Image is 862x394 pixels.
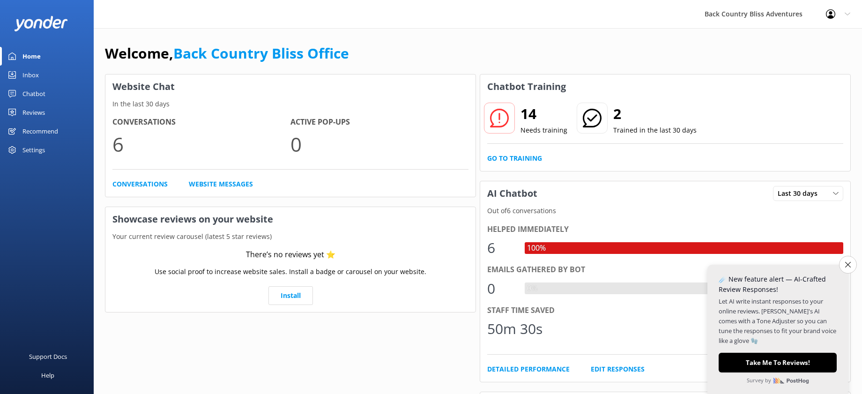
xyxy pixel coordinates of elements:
h1: Welcome, [105,42,349,65]
div: 100% [525,242,548,254]
div: 0 [487,277,515,300]
h2: 2 [613,103,697,125]
p: Use social proof to increase website sales. Install a badge or carousel on your website. [155,267,426,277]
div: 6 [487,237,515,259]
a: Install [268,286,313,305]
div: Reviews [22,103,45,122]
a: Go to Training [487,153,542,164]
h3: AI Chatbot [480,181,544,206]
p: Needs training [520,125,567,135]
p: In the last 30 days [105,99,476,109]
h3: Showcase reviews on your website [105,207,476,231]
div: There’s no reviews yet ⭐ [246,249,335,261]
div: Support Docs [29,347,67,366]
h4: Conversations [112,116,290,128]
a: Back Country Bliss Office [173,44,349,63]
div: Chatbot [22,84,45,103]
h3: Website Chat [105,74,476,99]
div: Emails gathered by bot [487,264,843,276]
h4: Active Pop-ups [290,116,468,128]
img: yonder-white-logo.png [14,16,68,31]
div: Staff time saved [487,305,843,317]
p: Out of 6 conversations [480,206,850,216]
a: Edit Responses [591,364,645,374]
a: Detailed Performance [487,364,570,374]
h2: 14 [520,103,567,125]
p: Your current review carousel (latest 5 star reviews) [105,231,476,242]
p: Trained in the last 30 days [613,125,697,135]
div: 50m 30s [487,318,542,340]
span: Last 30 days [778,188,823,199]
a: Conversations [112,179,168,189]
h3: Chatbot Training [480,74,573,99]
div: 0% [525,282,540,295]
p: 0 [290,128,468,160]
a: Website Messages [189,179,253,189]
div: Help [41,366,54,385]
div: Home [22,47,41,66]
p: 6 [112,128,290,160]
div: Settings [22,141,45,159]
div: Helped immediately [487,223,843,236]
div: Inbox [22,66,39,84]
div: Recommend [22,122,58,141]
